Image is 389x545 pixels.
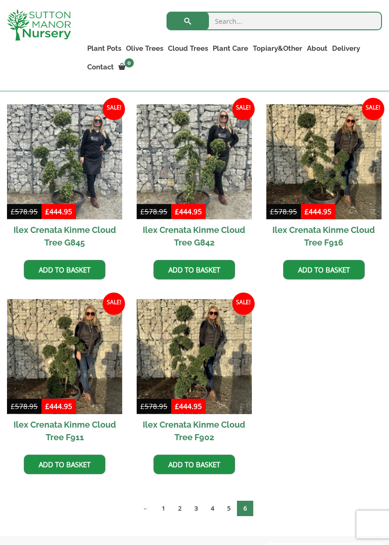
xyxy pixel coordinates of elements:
h2: Ilex Crenata Kinme Cloud Tree F916 [266,219,382,253]
a: Add to basket: “Ilex Crenata Kinme Cloud Tree G845” [24,260,105,279]
a: 0 [116,61,137,74]
a: Add to basket: “Ilex Crenata Kinme Cloud Tree F911” [24,455,105,474]
span: £ [140,207,145,216]
span: £ [270,207,274,216]
bdi: 444.95 [45,207,72,216]
img: Ilex Crenata Kinme Cloud Tree F902 [137,299,252,414]
a: Cloud Trees [166,42,210,55]
span: £ [305,207,309,216]
a: Page 4 [204,501,221,516]
bdi: 578.95 [270,207,297,216]
a: Add to basket: “Ilex Crenata Kinme Cloud Tree G842” [153,260,235,279]
a: Plant Pots [85,42,124,55]
img: Ilex Crenata Kinme Cloud Tree G845 [7,104,122,219]
span: Sale! [232,98,255,120]
span: Page 6 [237,501,253,516]
a: Add to basket: “Ilex Crenata Kinme Cloud Tree F916” [283,260,365,279]
a: Page 2 [172,501,188,516]
span: Sale! [103,98,125,120]
span: £ [45,207,49,216]
a: Sale! Ilex Crenata Kinme Cloud Tree G845 [7,104,122,253]
bdi: 444.95 [175,207,202,216]
a: Sale! Ilex Crenata Kinme Cloud Tree G842 [137,104,252,253]
a: Page 5 [221,501,237,516]
span: Sale! [232,293,255,315]
span: £ [140,402,145,411]
a: Olive Trees [124,42,166,55]
bdi: 444.95 [175,402,202,411]
bdi: 444.95 [45,402,72,411]
img: Ilex Crenata Kinme Cloud Tree G842 [137,104,252,219]
nav: Product Pagination [7,500,382,520]
a: About [305,42,330,55]
img: Ilex Crenata Kinme Cloud Tree F916 [266,104,382,219]
span: £ [11,402,15,411]
h2: Ilex Crenata Kinme Cloud Tree G842 [137,219,252,253]
bdi: 444.95 [305,207,332,216]
bdi: 578.95 [11,402,38,411]
a: ← [136,501,155,516]
span: £ [175,207,179,216]
a: Delivery [330,42,362,55]
h2: Ilex Crenata Kinme Cloud Tree G845 [7,219,122,253]
span: Sale! [362,98,384,120]
span: £ [45,402,49,411]
bdi: 578.95 [11,207,38,216]
a: Sale! Ilex Crenata Kinme Cloud Tree F902 [137,299,252,448]
h2: Ilex Crenata Kinme Cloud Tree F902 [137,414,252,448]
a: Page 1 [155,501,172,516]
img: Ilex Crenata Kinme Cloud Tree F911 [7,299,122,414]
a: Page 3 [188,501,204,516]
h2: Ilex Crenata Kinme Cloud Tree F911 [7,414,122,448]
a: Contact [85,61,116,74]
a: Add to basket: “Ilex Crenata Kinme Cloud Tree F902” [153,455,235,474]
img: logo [7,9,71,41]
span: £ [175,402,179,411]
span: 0 [125,58,134,68]
input: Search... [167,12,382,30]
a: Plant Care [210,42,250,55]
bdi: 578.95 [140,402,167,411]
a: Sale! Ilex Crenata Kinme Cloud Tree F911 [7,299,122,448]
a: Sale! Ilex Crenata Kinme Cloud Tree F916 [266,104,382,253]
span: £ [11,207,15,216]
bdi: 578.95 [140,207,167,216]
span: Sale! [103,293,125,315]
a: Topiary&Other [250,42,305,55]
